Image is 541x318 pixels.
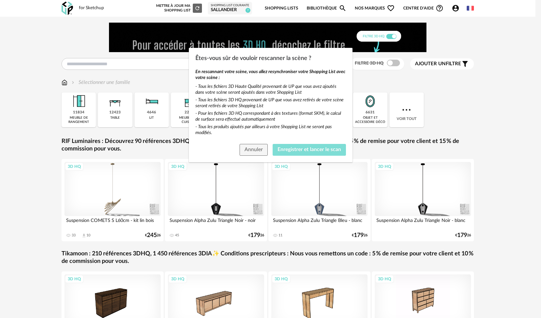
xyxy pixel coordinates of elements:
[278,147,341,152] span: Enregistrer et lancer le scan
[195,55,311,61] span: Êtes-vous sûr de vouloir rescanner la scène ?
[240,144,268,156] button: Annuler
[195,124,346,136] div: - Tous les produits ajoutés par ailleurs à votre Shopping List ne seront pas modifiés.
[273,144,346,156] button: Enregistrer et lancer le scan
[195,69,346,81] div: En rescannant votre scène, vous allez resynchroniser votre Shopping List avec votre scène :
[189,48,352,162] div: Êtes-vous sûr de vouloir rescanner la scène ?
[244,147,263,152] span: Annuler
[195,97,346,109] div: - Tous les fichiers 3D HQ provenant de UP que vous avez retirés de votre scène seront retirés de ...
[195,84,346,95] div: - Tous les fichiers 3D Haute Qualité provenant de UP que vous avez ajoutés dans votre scène seron...
[195,110,346,122] div: - Pour les fichiers 3D HQ correspondant à des textures (format SKM), le calcul de surface sera ef...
